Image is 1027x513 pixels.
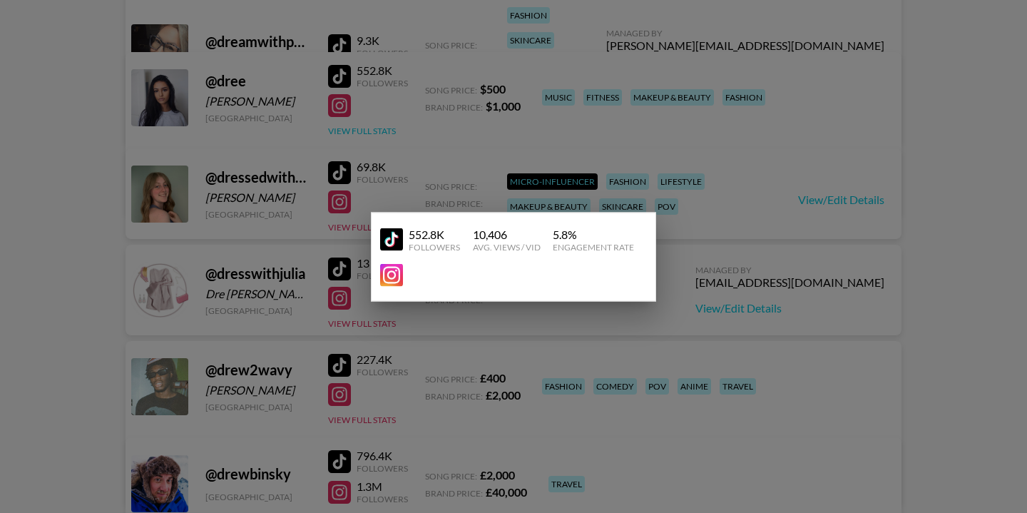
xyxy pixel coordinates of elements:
div: 552.8K [409,227,460,241]
div: Engagement Rate [553,241,634,252]
div: 10,406 [473,227,541,241]
div: Followers [409,241,460,252]
img: YouTube [380,228,403,251]
div: Avg. Views / Vid [473,241,541,252]
div: 5.8 % [553,227,634,241]
img: YouTube [380,263,403,286]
